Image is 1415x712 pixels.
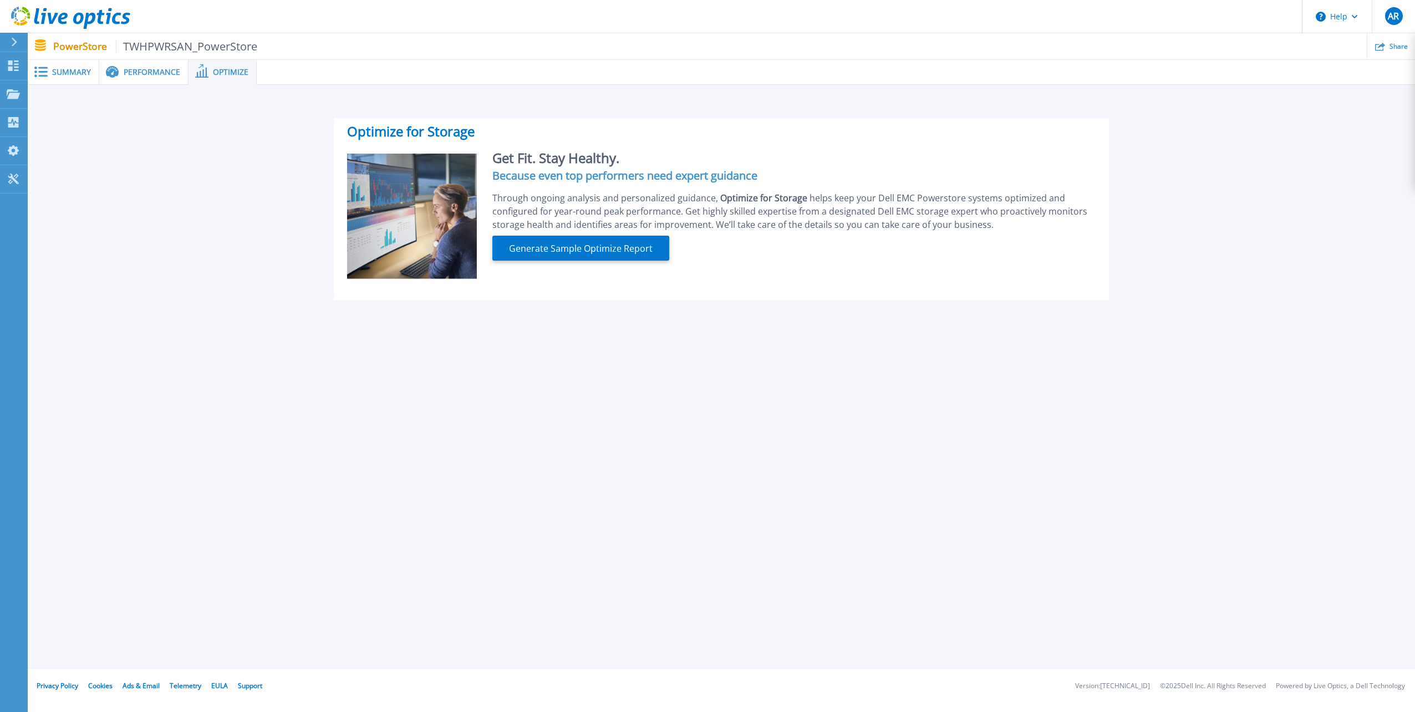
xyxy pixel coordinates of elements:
li: Powered by Live Optics, a Dell Technology [1276,683,1405,690]
a: Privacy Policy [37,681,78,690]
span: Optimize for Storage [720,192,810,204]
span: AR [1388,12,1399,21]
span: Optimize [213,68,248,76]
a: Ads & Email [123,681,160,690]
button: Generate Sample Optimize Report [492,236,669,261]
span: Performance [124,68,180,76]
a: Support [238,681,262,690]
li: © 2025 Dell Inc. All Rights Reserved [1160,683,1266,690]
a: EULA [211,681,228,690]
span: Summary [52,68,91,76]
li: Version: [TECHNICAL_ID] [1075,683,1150,690]
span: Generate Sample Optimize Report [505,242,657,255]
h2: Optimize for Storage [347,127,1096,140]
span: Share [1389,43,1408,50]
div: Through ongoing analysis and personalized guidance, helps keep your Dell EMC Powerstore systems o... [492,191,1096,231]
p: PowerStore [53,40,258,53]
img: Optimize Promo [347,154,477,280]
h2: Get Fit. Stay Healthy. [492,154,1096,162]
a: Telemetry [170,681,201,690]
h4: Because even top performers need expert guidance [492,171,1096,180]
span: TWHPWRSAN_PowerStore [116,40,258,53]
a: Cookies [88,681,113,690]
